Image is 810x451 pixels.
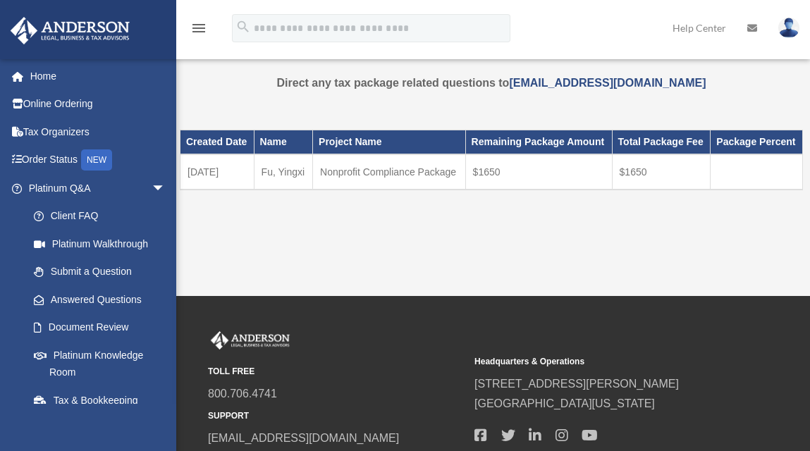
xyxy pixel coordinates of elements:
[6,17,134,44] img: Anderson Advisors Platinum Portal
[612,154,711,190] td: $1650
[465,154,612,190] td: $1650
[10,146,187,175] a: Order StatusNEW
[81,149,112,171] div: NEW
[474,378,679,390] a: [STREET_ADDRESS][PERSON_NAME]
[778,18,799,38] img: User Pic
[10,90,187,118] a: Online Ordering
[612,130,711,154] th: Total Package Fee
[277,77,706,89] strong: Direct any tax package related questions to
[208,364,465,379] small: TOLL FREE
[474,354,731,369] small: Headquarters & Operations
[10,62,187,90] a: Home
[10,174,187,202] a: Platinum Q&Aarrow_drop_down
[190,25,207,37] a: menu
[10,118,187,146] a: Tax Organizers
[20,285,187,314] a: Answered Questions
[20,258,187,286] a: Submit a Question
[20,202,187,230] a: Client FAQ
[235,19,251,35] i: search
[20,314,187,342] a: Document Review
[20,230,187,258] a: Platinum Walkthrough
[711,130,803,154] th: Package Percent
[20,386,180,431] a: Tax & Bookkeeping Packages
[190,20,207,37] i: menu
[313,154,466,190] td: Nonprofit Compliance Package
[313,130,466,154] th: Project Name
[465,130,612,154] th: Remaining Package Amount
[180,130,254,154] th: Created Date
[208,432,399,444] a: [EMAIL_ADDRESS][DOMAIN_NAME]
[152,174,180,203] span: arrow_drop_down
[208,409,465,424] small: SUPPORT
[254,154,312,190] td: Fu, Yingxi
[208,331,293,350] img: Anderson Advisors Platinum Portal
[20,341,187,386] a: Platinum Knowledge Room
[509,77,706,89] a: [EMAIL_ADDRESS][DOMAIN_NAME]
[208,388,277,400] a: 800.706.4741
[474,397,655,409] a: [GEOGRAPHIC_DATA][US_STATE]
[254,130,312,154] th: Name
[180,154,254,190] td: [DATE]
